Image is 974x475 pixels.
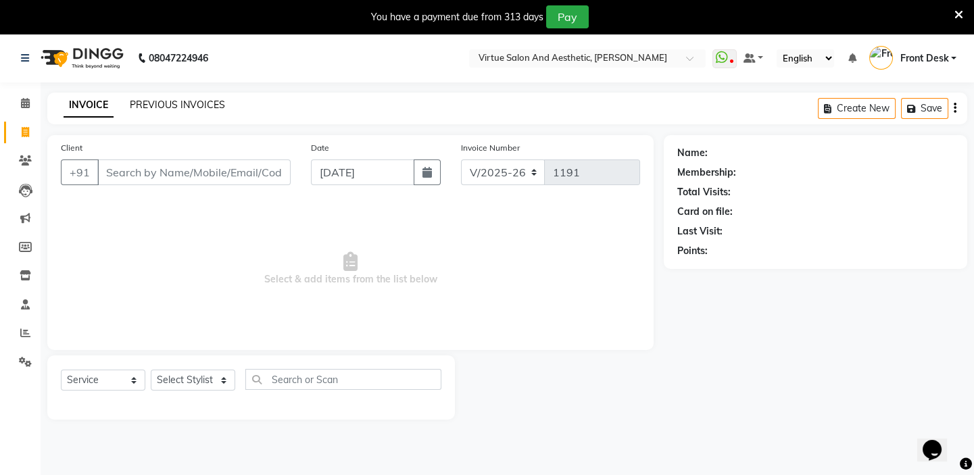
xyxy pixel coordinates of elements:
[311,142,329,154] label: Date
[371,10,543,24] div: You have a payment due from 313 days
[917,421,960,461] iframe: chat widget
[61,159,99,185] button: +91
[677,185,731,199] div: Total Visits:
[64,93,114,118] a: INVOICE
[818,98,896,119] button: Create New
[130,99,225,111] a: PREVIOUS INVOICES
[869,46,893,70] img: Front Desk
[34,39,127,77] img: logo
[677,224,723,239] div: Last Visit:
[546,5,589,28] button: Pay
[677,146,708,160] div: Name:
[900,51,948,66] span: Front Desk
[677,205,733,219] div: Card on file:
[677,166,736,180] div: Membership:
[61,142,82,154] label: Client
[245,369,441,390] input: Search or Scan
[97,159,291,185] input: Search by Name/Mobile/Email/Code
[61,201,640,336] span: Select & add items from the list below
[461,142,520,154] label: Invoice Number
[149,39,208,77] b: 08047224946
[901,98,948,119] button: Save
[677,244,708,258] div: Points:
